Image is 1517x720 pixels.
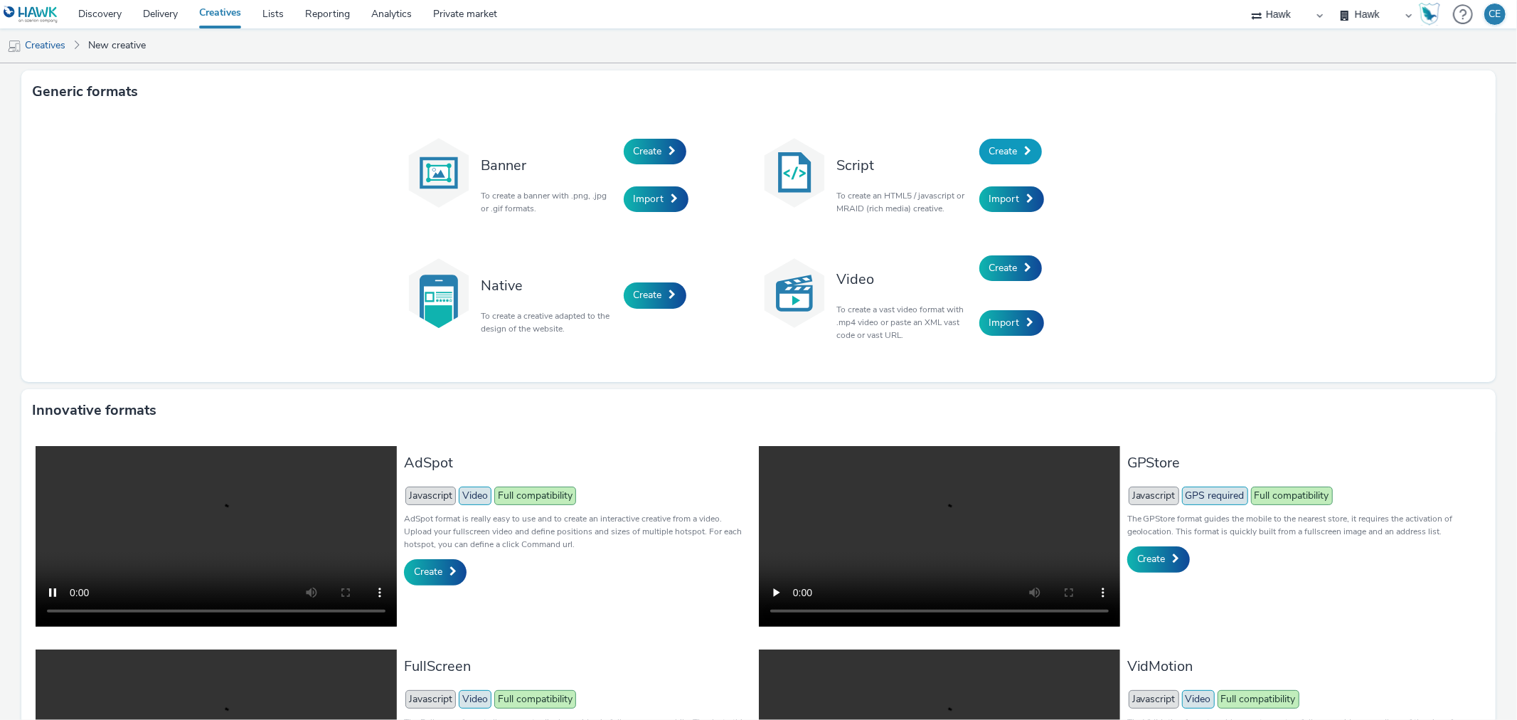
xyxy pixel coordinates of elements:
[837,189,972,215] p: To create an HTML5 / javascript or MRAID (rich media) creative.
[759,137,830,208] img: code.svg
[405,690,456,709] span: Javascript
[481,189,617,215] p: To create a banner with .png, .jpg or .gif formats.
[404,657,751,676] h3: FullScreen
[403,137,474,208] img: banner.svg
[979,310,1044,336] a: Import
[837,303,972,342] p: To create a vast video format with .mp4 video or paste an XML vast code or vast URL.
[494,690,576,709] span: Full compatibility
[1127,453,1474,472] h3: GPStore
[624,282,686,308] a: Create
[7,39,21,53] img: mobile
[481,309,617,335] p: To create a creative adapted to the design of the website.
[81,28,153,63] a: New creative
[403,258,474,329] img: native.svg
[459,487,491,505] span: Video
[634,288,662,302] span: Create
[989,144,1018,158] span: Create
[979,139,1042,164] a: Create
[494,487,576,505] span: Full compatibility
[837,156,972,175] h3: Script
[624,186,688,212] a: Import
[414,565,442,578] span: Create
[634,192,664,206] span: Import
[4,6,58,23] img: undefined Logo
[1129,690,1179,709] span: Javascript
[405,487,456,505] span: Javascript
[1127,657,1474,676] h3: VidMotion
[1489,4,1501,25] div: CE
[404,559,467,585] a: Create
[481,276,617,295] h3: Native
[459,690,491,709] span: Video
[979,186,1044,212] a: Import
[1182,487,1248,505] span: GPS required
[1251,487,1333,505] span: Full compatibility
[837,270,972,289] h3: Video
[979,255,1042,281] a: Create
[1419,3,1446,26] a: Hawk Academy
[1129,487,1179,505] span: Javascript
[32,81,138,102] h3: Generic formats
[1182,690,1215,709] span: Video
[989,261,1018,275] span: Create
[404,453,751,472] h3: AdSpot
[989,316,1020,329] span: Import
[759,258,830,329] img: video.svg
[1419,3,1440,26] img: Hawk Academy
[989,192,1020,206] span: Import
[624,139,686,164] a: Create
[32,400,156,421] h3: Innovative formats
[481,156,617,175] h3: Banner
[1218,690,1299,709] span: Full compatibility
[634,144,662,158] span: Create
[1127,512,1474,538] p: The GPStore format guides the mobile to the nearest store, it requires the activation of geolocat...
[1137,552,1166,566] span: Create
[404,512,751,551] p: AdSpot format is really easy to use and to create an interactive creative from a video. Upload yo...
[1127,546,1190,572] a: Create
